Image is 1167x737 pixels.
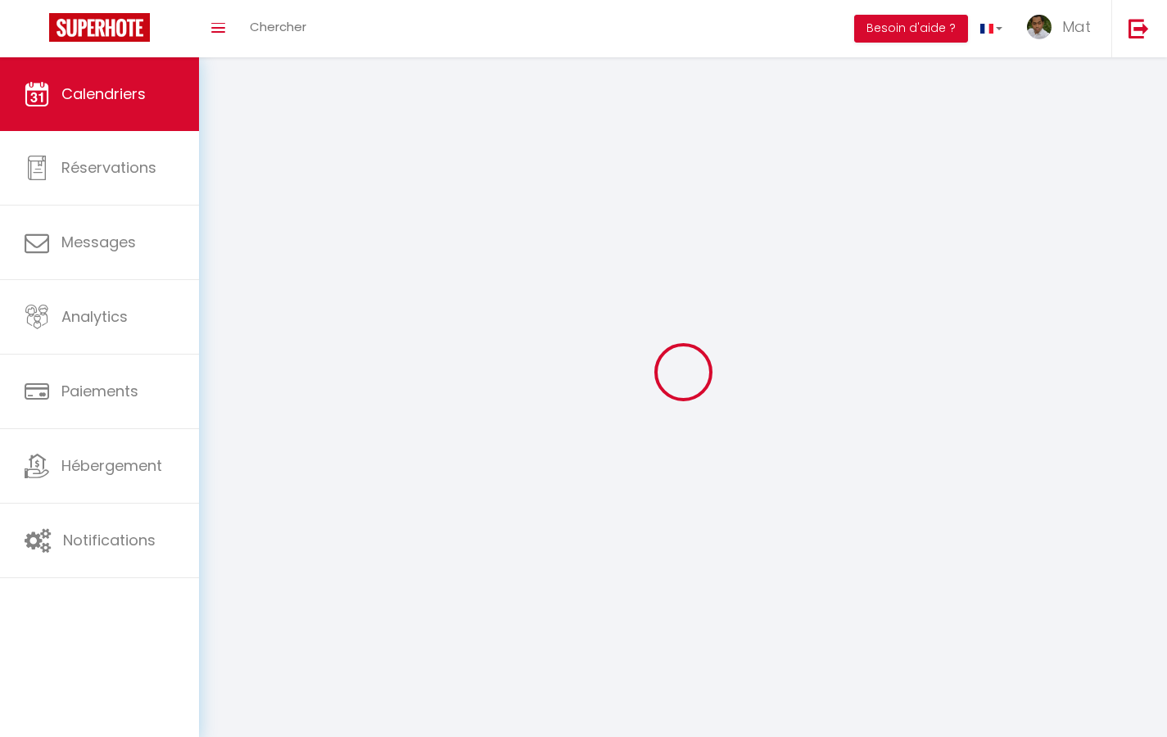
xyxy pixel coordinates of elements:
span: Réservations [61,157,156,178]
img: logout [1129,18,1149,38]
span: Mat [1062,16,1091,37]
span: Chercher [250,18,306,35]
button: Ouvrir le widget de chat LiveChat [13,7,62,56]
button: Besoin d'aide ? [854,15,968,43]
span: Calendriers [61,84,146,104]
span: Messages [61,232,136,252]
span: Paiements [61,381,138,401]
img: Super Booking [49,13,150,42]
span: Hébergement [61,455,162,476]
span: Analytics [61,306,128,327]
img: ... [1027,15,1052,39]
span: Notifications [63,530,156,550]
